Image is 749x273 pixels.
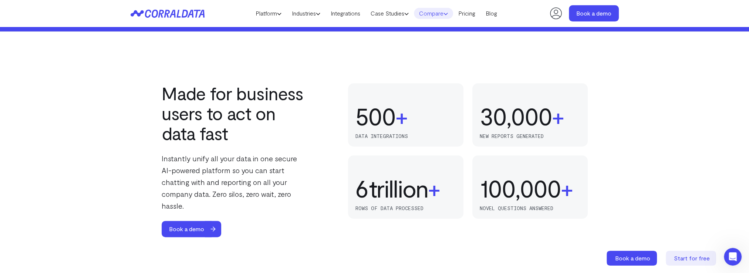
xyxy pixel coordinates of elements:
div: 500 [355,103,395,129]
div: 6 [355,175,369,202]
span: trillion [369,175,428,202]
span: + [395,103,408,129]
a: Blog [480,8,502,19]
a: Start for free [666,251,718,266]
a: Case Studies [365,8,414,19]
a: Compare [414,8,453,19]
a: Book a demo [569,5,619,21]
a: Integrations [325,8,365,19]
p: Instantly unify all your data in one secure AI-powered platform so you can start chatting with an... [162,152,308,212]
span: + [428,175,440,202]
p: novel questions answered [480,205,580,211]
span: Book a demo [162,221,212,237]
h2: Made for business users to act on data fast [162,83,308,143]
span: Book a demo [615,255,650,262]
p: rows of data processed [355,205,456,211]
a: Platform [250,8,287,19]
iframe: Intercom live chat [724,248,742,266]
p: data integrations [355,133,456,139]
a: Book a demo [162,221,228,237]
span: + [552,103,564,129]
span: Start for free [674,255,710,262]
div: 100,000 [480,175,561,202]
a: Pricing [453,8,480,19]
div: 30,000 [480,103,552,129]
a: Book a demo [607,251,658,266]
span: + [561,175,573,202]
a: Industries [287,8,325,19]
p: new reports generated [480,133,580,139]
